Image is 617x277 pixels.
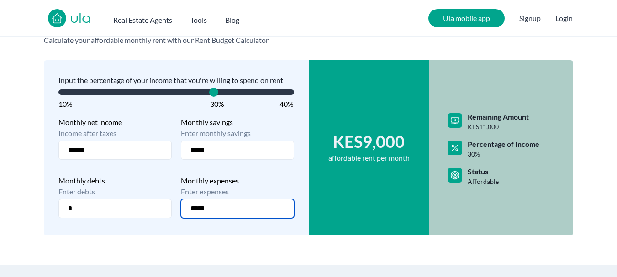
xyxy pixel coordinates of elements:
span: Income after taxes [58,128,172,139]
button: Real Estate Agents [113,11,172,26]
span: Enter monthly savings [181,128,294,139]
button: Tools [190,11,207,26]
span: 30% [210,99,224,108]
span: Affordable [468,177,499,186]
h2: Real Estate Agents [113,15,172,26]
span: Enter expenses [181,186,294,197]
h2: Calculate your affordable monthly rent with our Rent Budget Calculator [44,35,573,46]
span: KES 11,000 [468,122,529,131]
span: rent per month [328,152,410,163]
a: Blog [225,11,239,26]
span: KES 9,000 [333,132,405,151]
span: Signup [519,9,541,27]
span: Enter debts [58,186,172,197]
span: 10% [58,99,73,108]
nav: Main [113,11,258,26]
a: ula [70,11,91,27]
span: Remaining Amount [468,111,529,122]
span: Sales Price [209,88,218,97]
span: Percentage of Income [468,139,539,150]
button: Login [555,13,573,24]
span: Monthly net income [58,117,172,128]
span: Monthly savings [181,117,294,128]
span: 30 % [468,150,539,159]
span: Status [468,166,499,177]
a: Ula mobile app [428,9,505,27]
span: Monthly debts [58,175,172,186]
span: Input the percentage of your income that you're willing to spend on rent [58,75,294,86]
span: 40% [279,99,294,108]
h2: Blog [225,15,239,26]
span: affordable [328,153,362,162]
h2: Tools [190,15,207,26]
span: Monthly expenses [181,175,294,186]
